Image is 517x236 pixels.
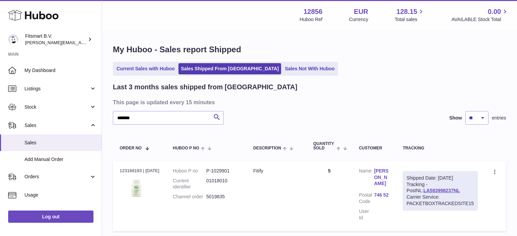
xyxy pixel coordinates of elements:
div: Huboo Ref [300,16,323,23]
span: Quantity Sold [313,142,335,150]
span: AVAILABLE Stock Total [451,16,509,23]
span: [PERSON_NAME][EMAIL_ADDRESS][DOMAIN_NAME] [25,40,136,45]
img: jonathan@leaderoo.com [8,34,18,44]
span: Listings [24,86,89,92]
dt: Current identifier [173,178,206,190]
dt: Channel order [173,194,206,200]
a: 746 52 [374,192,389,198]
div: 123168193 | [DATE] [120,168,159,174]
span: 128.15 [396,7,417,16]
td: 5 [307,161,352,231]
a: LA583998237NL [424,188,460,193]
h1: My Huboo - Sales report Shipped [113,44,506,55]
div: Tracking [403,146,478,150]
dt: Huboo P no [173,168,206,174]
span: Usage [24,192,97,198]
div: Shipped Date: [DATE] [407,175,474,181]
a: [PERSON_NAME] [374,168,389,187]
span: My Dashboard [24,67,97,74]
span: entries [492,115,506,121]
div: Currency [349,16,368,23]
dt: Postal Code [359,192,374,205]
a: Sales Shipped From [GEOGRAPHIC_DATA] [178,63,281,74]
a: Current Sales with Huboo [114,63,177,74]
dd: P-1029901 [206,168,240,174]
div: Carrier Service: PACKETBOXTRACKEDSITE15 [407,194,474,207]
a: Log out [8,211,93,223]
span: Stock [24,104,89,110]
dt: Name [359,168,374,189]
span: Huboo P no [173,146,199,150]
dt: User Id [359,208,374,221]
span: Add Manual Order [24,156,97,163]
dd: 5019835 [206,194,240,200]
span: Total sales [395,16,425,23]
span: Sales [24,122,89,129]
div: Fitsmart B.V. [25,33,86,46]
a: 0.00 AVAILABLE Stock Total [451,7,509,23]
strong: 12856 [304,7,323,16]
span: Order No [120,146,142,150]
a: 128.15 Total sales [395,7,425,23]
img: 128561739542540.png [120,176,154,200]
span: Sales [24,140,97,146]
strong: EUR [354,7,368,16]
div: Tracking - PostNL: [403,171,478,211]
div: Fitify [253,168,300,174]
dd: 01018010 [206,178,240,190]
label: Show [449,115,462,121]
div: Customer [359,146,389,150]
h3: This page is updated every 15 minutes [113,98,504,106]
span: 0.00 [488,7,501,16]
span: Description [253,146,281,150]
a: Sales Not With Huboo [282,63,337,74]
h2: Last 3 months sales shipped from [GEOGRAPHIC_DATA] [113,83,297,92]
span: Orders [24,174,89,180]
